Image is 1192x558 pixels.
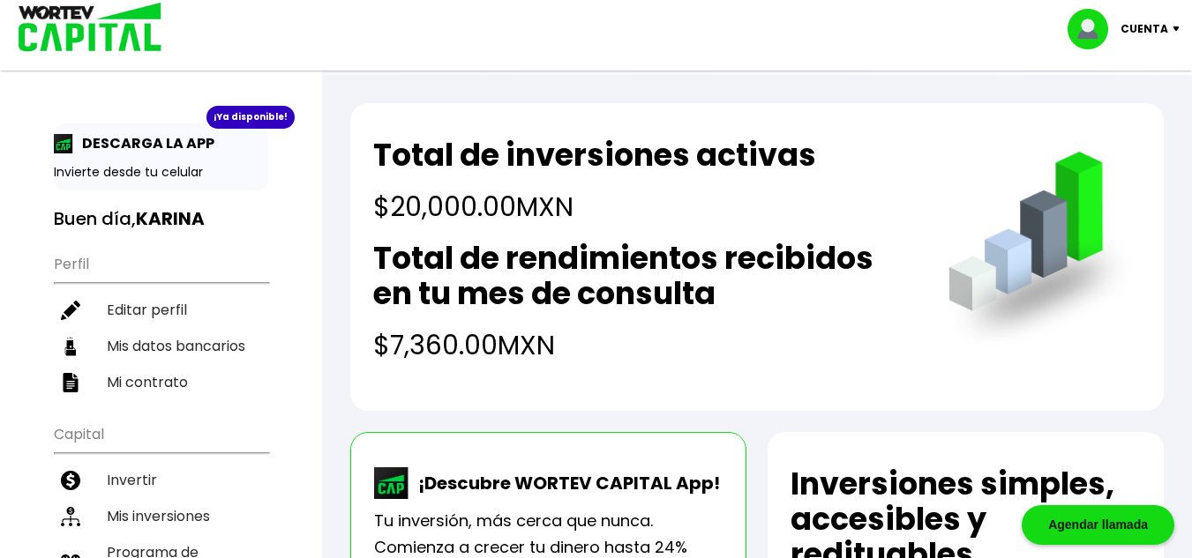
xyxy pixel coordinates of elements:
[941,152,1141,352] img: grafica.516fef24.png
[373,138,816,173] h2: Total de inversiones activas
[1121,16,1168,42] p: Cuenta
[61,471,80,490] img: invertir-icon.b3b967d7.svg
[61,301,80,320] img: editar-icon.952d3147.svg
[54,292,268,328] a: Editar perfil
[54,244,268,400] ul: Perfil
[1168,26,1192,32] img: icon-down
[409,470,720,496] p: ¡Descubre WORTEV CAPITAL App!
[373,325,913,365] h4: $7,360.00 MXN
[73,132,214,154] p: DESCARGA LA APP
[136,206,205,231] b: KARINA
[54,163,268,182] p: Invierte desde tu celular
[374,467,409,499] img: wortev-capital-app-icon
[373,241,913,311] h2: Total de rendimientos recibidos en tu mes de consulta
[54,498,268,534] a: Mis inversiones
[1068,9,1121,49] img: profile-image
[54,328,268,364] a: Mis datos bancarios
[206,106,295,129] div: ¡Ya disponible!
[1022,505,1174,545] div: Agendar llamada
[54,462,268,498] a: Invertir
[61,337,80,356] img: datos-icon.10cf9172.svg
[61,507,80,526] img: inversiones-icon.6695dc30.svg
[54,208,268,230] h3: Buen día,
[373,187,816,227] h4: $20,000.00 MXN
[54,364,268,400] a: Mi contrato
[54,134,73,153] img: app-icon
[61,373,80,392] img: contrato-icon.f2db500c.svg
